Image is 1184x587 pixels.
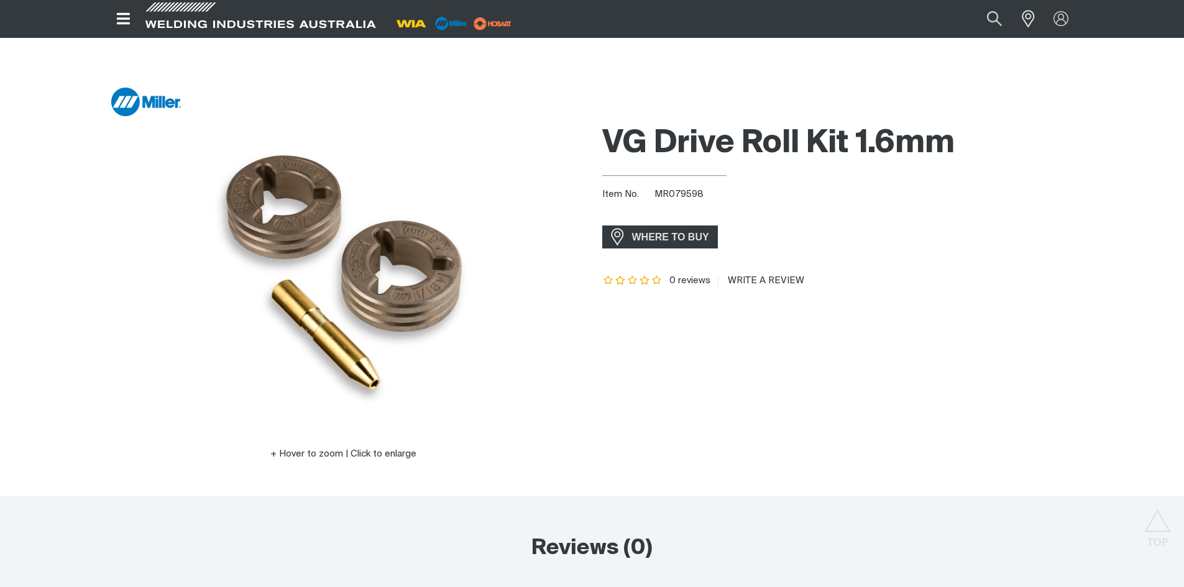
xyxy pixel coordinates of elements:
span: MR079598 [654,189,704,199]
button: Hover to zoom | Click to enlarge [263,447,424,462]
button: Scroll to top [1144,509,1172,537]
span: Rating: {0} [602,276,663,285]
h1: VG Drive Roll Kit 1.6mm [602,124,1080,164]
a: WRITE A REVIEW [718,275,804,286]
a: miller [470,19,515,28]
a: WHERE TO BUY [602,225,718,248]
img: VG Drive Roll Kit 1.6mm [196,117,490,428]
button: Search products [973,5,1016,33]
img: miller [470,14,515,33]
input: Search product name or item no. [957,5,1015,33]
h2: Reviews (0) [344,535,841,562]
span: 0 reviews [669,276,710,285]
span: WHERE TO BUY [624,227,717,247]
span: Item No. [602,188,653,202]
